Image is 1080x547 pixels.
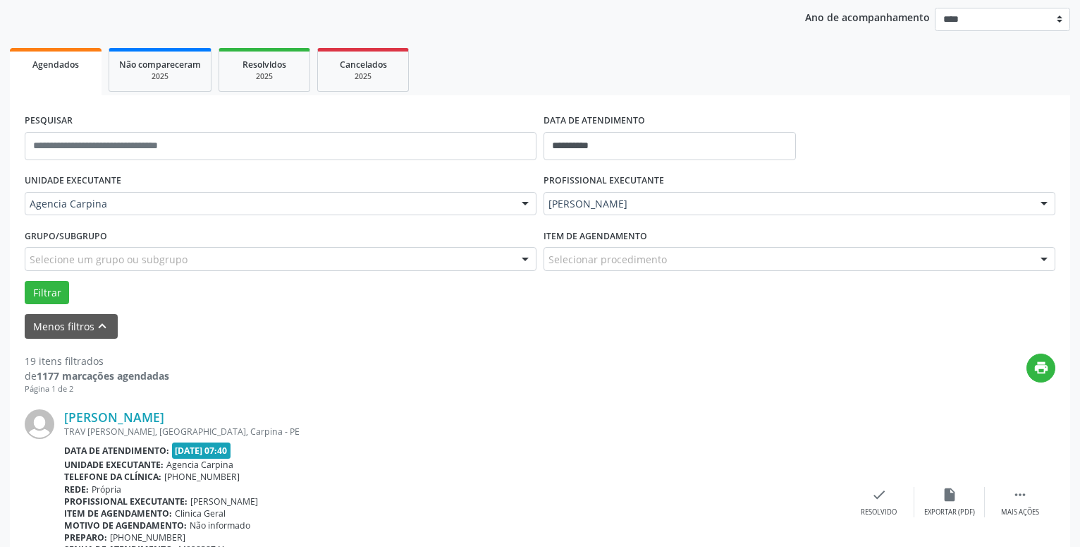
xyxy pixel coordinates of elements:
[94,318,110,334] i: keyboard_arrow_up
[110,531,185,543] span: [PHONE_NUMBER]
[871,487,887,503] i: check
[30,197,508,211] span: Agencia Carpina
[166,459,233,471] span: Agencia Carpina
[25,354,169,368] div: 19 itens filtrados
[175,507,226,519] span: Clinica Geral
[64,459,164,471] b: Unidade executante:
[64,507,172,519] b: Item de agendamento:
[64,426,844,438] div: TRAV [PERSON_NAME], [GEOGRAPHIC_DATA], Carpina - PE
[119,71,201,82] div: 2025
[32,59,79,71] span: Agendados
[544,225,647,247] label: Item de agendamento
[243,59,286,71] span: Resolvidos
[64,495,188,507] b: Profissional executante:
[805,8,930,25] p: Ano de acompanhamento
[1026,354,1055,383] button: print
[1001,507,1039,517] div: Mais ações
[25,314,118,339] button: Menos filtroskeyboard_arrow_up
[64,445,169,457] b: Data de atendimento:
[25,281,69,305] button: Filtrar
[1012,487,1028,503] i: 
[328,71,398,82] div: 2025
[548,252,667,267] span: Selecionar procedimento
[64,519,187,531] b: Motivo de agendamento:
[861,507,897,517] div: Resolvido
[942,487,957,503] i: insert_drive_file
[164,471,240,483] span: [PHONE_NUMBER]
[37,369,169,383] strong: 1177 marcações agendadas
[64,483,89,495] b: Rede:
[64,409,164,425] a: [PERSON_NAME]
[544,170,664,192] label: PROFISSIONAL EXECUTANTE
[64,531,107,543] b: Preparo:
[25,368,169,383] div: de
[229,71,300,82] div: 2025
[119,59,201,71] span: Não compareceram
[548,197,1026,211] span: [PERSON_NAME]
[190,519,250,531] span: Não informado
[25,110,73,132] label: PESQUISAR
[544,110,645,132] label: DATA DE ATENDIMENTO
[92,483,121,495] span: Própria
[924,507,975,517] div: Exportar (PDF)
[25,383,169,395] div: Página 1 de 2
[172,443,231,459] span: [DATE] 07:40
[190,495,258,507] span: [PERSON_NAME]
[25,409,54,439] img: img
[64,471,161,483] b: Telefone da clínica:
[1033,360,1049,375] i: print
[340,59,387,71] span: Cancelados
[30,252,188,267] span: Selecione um grupo ou subgrupo
[25,170,121,192] label: UNIDADE EXECUTANTE
[25,225,107,247] label: Grupo/Subgrupo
